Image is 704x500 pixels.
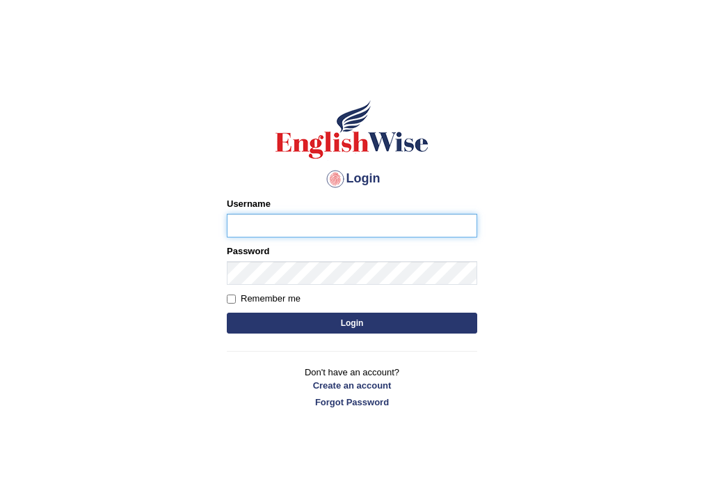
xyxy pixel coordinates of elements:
[227,366,477,409] p: Don't have an account?
[227,396,477,409] a: Forgot Password
[227,197,271,210] label: Username
[227,244,269,258] label: Password
[227,168,477,190] h4: Login
[227,313,477,334] button: Login
[227,292,301,306] label: Remember me
[273,98,431,161] img: Logo of English Wise sign in for intelligent practice with AI
[227,295,236,304] input: Remember me
[227,379,477,392] a: Create an account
